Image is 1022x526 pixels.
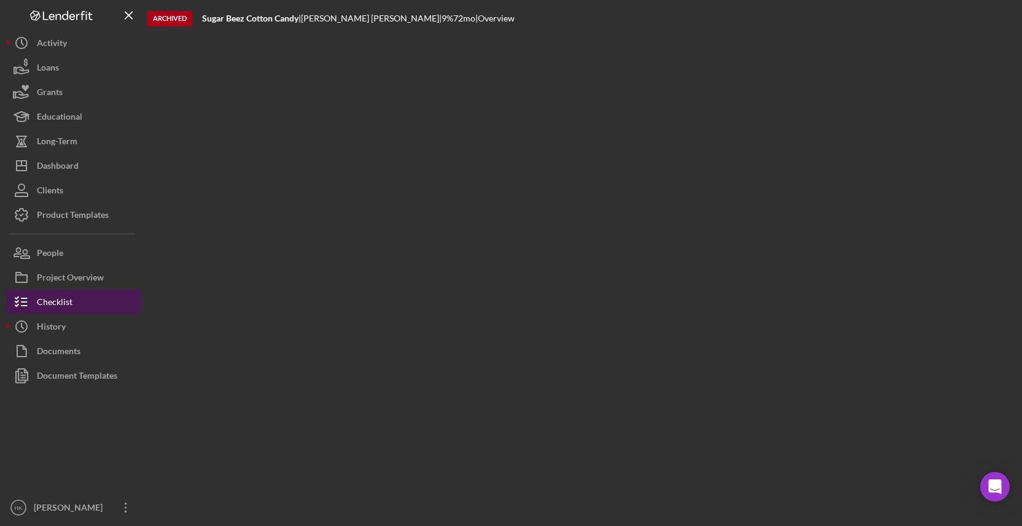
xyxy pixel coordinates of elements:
button: Documents [6,339,141,363]
button: People [6,241,141,265]
div: Product Templates [37,203,109,230]
div: Document Templates [37,363,117,391]
div: People [37,241,63,268]
div: Dashboard [37,153,79,181]
div: Activity [37,31,67,58]
div: Loans [37,55,59,83]
button: Grants [6,80,141,104]
div: Clients [37,178,63,206]
div: History [37,314,66,342]
button: Document Templates [6,363,141,388]
button: Long-Term [6,129,141,153]
button: HK[PERSON_NAME] [6,495,141,520]
div: Educational [37,104,82,132]
button: Activity [6,31,141,55]
div: Documents [37,339,80,366]
div: [PERSON_NAME] [31,495,111,523]
div: [PERSON_NAME] [PERSON_NAME] | [301,14,442,23]
button: Dashboard [6,153,141,178]
div: Grants [37,80,63,107]
button: History [6,314,141,339]
div: | Overview [475,14,515,23]
button: Clients [6,178,141,203]
div: 72 mo [453,14,475,23]
div: Project Overview [37,265,104,293]
b: Sugar Beez Cotton Candy [202,13,298,23]
text: HK [14,505,23,511]
button: Project Overview [6,265,141,290]
button: Educational [6,104,141,129]
div: | [202,14,301,23]
button: Loans [6,55,141,80]
div: 9 % [442,14,453,23]
div: Open Intercom Messenger [980,472,1010,501]
button: Product Templates [6,203,141,227]
div: Archived [147,11,192,26]
div: Long-Term [37,129,77,157]
div: Checklist [37,290,72,317]
button: Checklist [6,290,141,314]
